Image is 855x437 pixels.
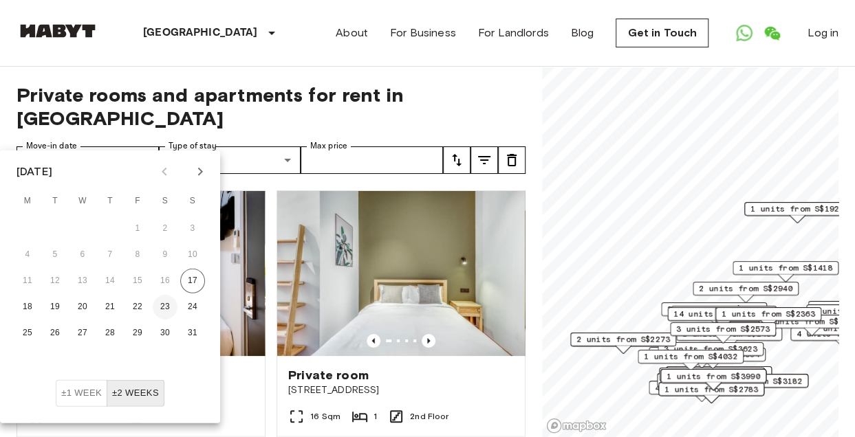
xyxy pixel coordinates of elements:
[56,380,107,407] button: ±1 week
[715,307,821,328] div: Map marker
[702,374,808,395] div: Map marker
[288,367,369,383] span: Private room
[616,19,708,47] a: Get in Touch
[659,368,765,389] div: Map marker
[644,350,737,363] span: 1 units from S$4032
[638,350,744,371] div: Map marker
[15,321,40,346] button: 25
[15,295,40,320] button: 18
[699,282,792,295] span: 2 units from S$2940
[733,261,838,282] div: Map marker
[169,140,217,152] label: Type of stay
[70,188,95,215] span: Wednesday
[655,381,748,394] span: 4 units from S$1680
[310,140,347,152] label: Max price
[571,25,594,41] a: Blog
[722,308,815,320] span: 1 units from S$2363
[180,269,205,293] button: 17
[664,343,757,355] span: 3 units from S$3623
[43,295,67,320] button: 19
[70,321,95,346] button: 27
[658,382,764,403] div: Map marker
[478,25,549,41] a: For Landlords
[715,307,821,328] div: Map marker
[708,374,802,387] span: 1 units from S$3182
[180,188,205,215] span: Sunday
[153,188,177,215] span: Saturday
[336,25,368,41] a: About
[367,334,380,348] button: Previous image
[143,25,258,41] p: [GEOGRAPHIC_DATA]
[410,410,448,423] span: 2nd Floor
[98,188,122,215] span: Thursday
[98,295,122,320] button: 21
[667,303,761,315] span: 3 units from S$1764
[660,369,766,390] div: Map marker
[43,188,67,215] span: Tuesday
[180,321,205,346] button: 31
[153,295,177,320] button: 23
[658,342,764,363] div: Map marker
[17,164,52,180] div: [DATE]
[677,306,770,319] span: 3 units from S$3024
[98,321,122,346] button: 28
[661,302,767,324] div: Map marker
[667,307,778,328] div: Map marker
[56,380,164,407] div: Move In Flexibility
[15,188,40,215] span: Monday
[657,373,763,394] div: Map marker
[750,203,844,215] span: 1 units from S$1928
[107,380,164,407] button: ±2 weeks
[673,308,772,320] span: 14 units from S$2348
[277,191,525,356] img: Marketing picture of unit SG-01-021-008-01
[288,383,514,397] span: [STREET_ADDRESS]
[808,25,838,41] a: Log in
[671,306,777,327] div: Map marker
[649,381,755,402] div: Map marker
[390,25,456,41] a: For Business
[693,282,799,303] div: Map marker
[443,146,470,174] button: tune
[153,321,177,346] button: 30
[422,334,435,348] button: Previous image
[26,140,77,152] label: Move-in date
[470,146,498,174] button: tune
[744,202,850,223] div: Map marker
[125,295,150,320] button: 22
[676,323,770,335] span: 3 units from S$2573
[70,295,95,320] button: 20
[666,366,772,388] div: Map marker
[310,410,340,423] span: 16 Sqm
[570,333,676,354] div: Map marker
[125,321,150,346] button: 29
[43,321,67,346] button: 26
[374,410,377,423] span: 1
[180,295,205,320] button: 24
[188,160,212,183] button: Next month
[730,19,758,47] a: Open WhatsApp
[739,262,832,274] span: 1 units from S$1418
[758,19,786,47] a: Open WeChat
[660,348,766,369] div: Map marker
[667,370,760,382] span: 1 units from S$3990
[670,322,776,344] div: Map marker
[125,188,150,215] span: Friday
[576,333,670,346] span: 2 units from S$2273
[546,418,607,434] a: Mapbox logo
[17,83,526,130] span: Private rooms and apartments for rent in [GEOGRAPHIC_DATA]
[676,327,782,348] div: Map marker
[498,146,526,174] button: tune
[17,24,99,38] img: Habyt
